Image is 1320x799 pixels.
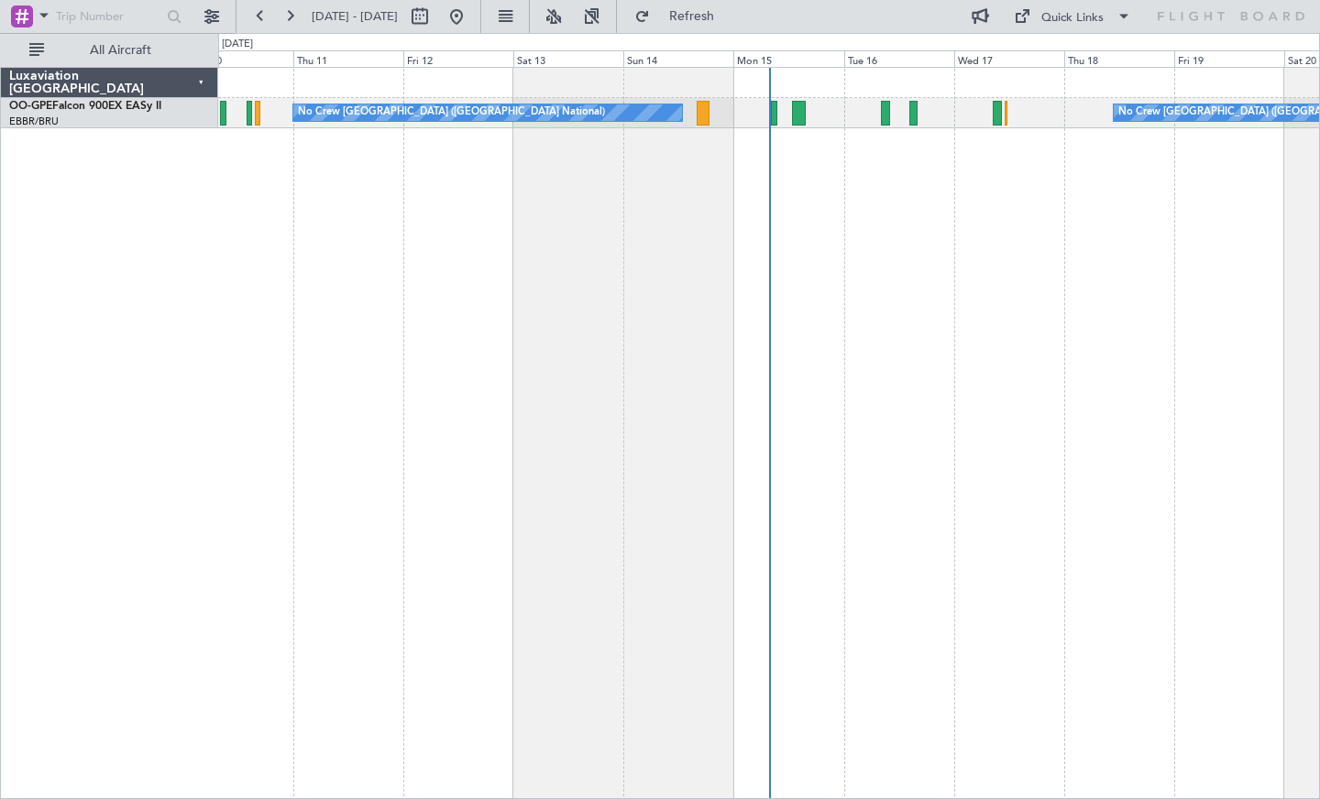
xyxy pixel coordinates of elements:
div: Sun 14 [623,50,733,67]
button: Quick Links [1005,2,1140,31]
div: Fri 12 [403,50,513,67]
span: All Aircraft [48,44,193,57]
div: Thu 11 [293,50,403,67]
div: [DATE] [222,37,253,52]
div: Quick Links [1041,9,1104,27]
span: Refresh [654,10,731,23]
div: Wed 10 [183,50,293,67]
span: OO-GPE [9,101,52,112]
div: Thu 18 [1064,50,1174,67]
a: EBBR/BRU [9,115,59,128]
div: Mon 15 [733,50,843,67]
div: Tue 16 [844,50,954,67]
div: Sat 13 [513,50,623,67]
div: Wed 17 [954,50,1064,67]
div: No Crew [GEOGRAPHIC_DATA] ([GEOGRAPHIC_DATA] National) [298,99,605,126]
span: [DATE] - [DATE] [312,8,398,25]
input: Trip Number [56,3,161,30]
a: OO-GPEFalcon 900EX EASy II [9,101,161,112]
button: Refresh [626,2,736,31]
button: All Aircraft [20,36,199,65]
div: Fri 19 [1174,50,1284,67]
